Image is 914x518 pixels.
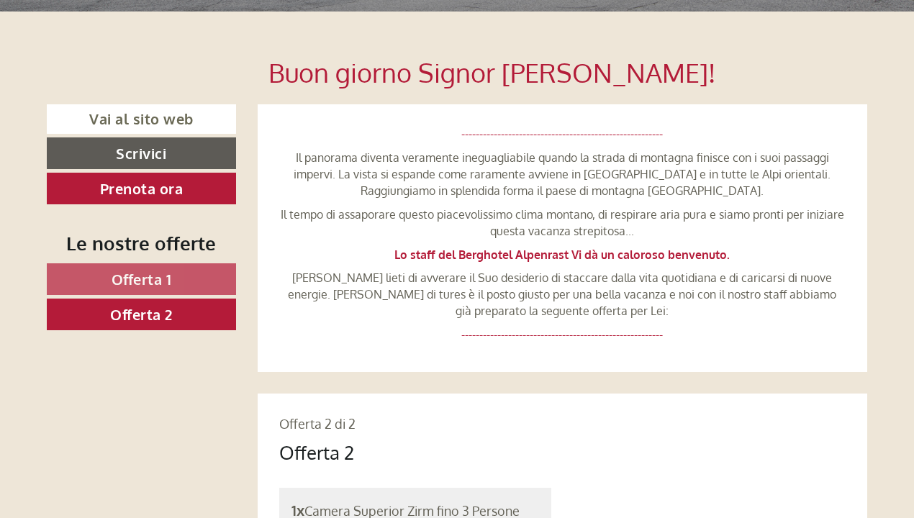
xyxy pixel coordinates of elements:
[279,439,354,465] div: Offerta 2
[288,271,836,318] span: [PERSON_NAME] lieti di avverare il Suo desiderio di staccare dalla vita quotidiana e di caricarsi...
[268,58,715,87] h1: Buon giorno Signor [PERSON_NAME]!
[253,11,315,35] div: giovedì
[112,270,172,288] span: Offerta 1
[47,104,236,134] a: Vai al sito web
[294,150,831,198] span: Il panorama diventa veramente ineguagliabile quando la strada di montagna finisce con i suoi pass...
[11,39,225,83] div: Buon giorno, come possiamo aiutarla?
[489,373,568,404] button: Invia
[279,416,356,432] span: Offerta 2 di 2
[47,230,236,256] div: Le nostre offerte
[461,127,663,141] span: --------------------------------------------------------
[22,42,218,53] div: Berghotel Alpenrast
[47,173,236,204] a: Prenota ora
[110,305,173,324] span: Offerta 2
[47,137,236,169] a: Scrivici
[281,207,844,238] span: Il tempo di assaporare questo piacevolissimo clima montano, di respirare aria pura e siamo pronti...
[394,247,730,262] strong: Lo staff del Berghotel Alpenrast Vi dà un caloroso benvenuto.
[461,327,663,342] span: --------------------------------------------------------
[22,70,218,80] small: 20:18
